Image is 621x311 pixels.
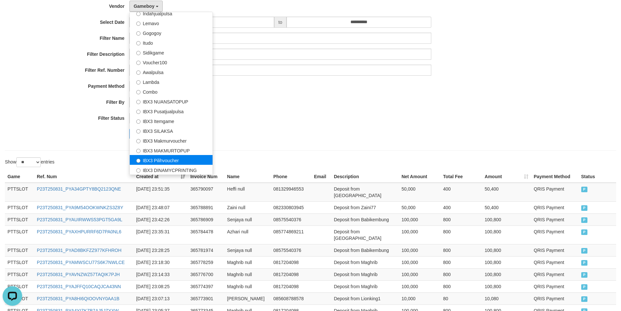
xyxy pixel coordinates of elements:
[136,139,140,143] input: IBX3 Makmurvoucher
[134,183,188,202] td: [DATE] 23:51:35
[225,244,271,256] td: Senjaya null
[188,268,225,280] td: 365776700
[482,171,531,183] th: Amount: activate to sort column ascending
[271,201,311,213] td: 082330803945
[581,272,588,278] span: PAID
[130,145,213,155] label: IBX3 MAKMURTOPUP
[136,149,140,153] input: IBX3 MAKMURTOPUP
[5,183,34,202] td: PTTSLOT
[130,77,213,86] label: Lambda
[134,201,188,213] td: [DATE] 23:48:07
[5,213,34,225] td: PTTSLOT
[399,292,441,304] td: 10,000
[399,201,441,213] td: 50,000
[37,217,123,222] a: P23T250831_PYAUIRWWS53PGT5GA9L
[482,292,531,304] td: 10,080
[136,100,140,104] input: IBX3 NUANSATOPUP
[311,171,331,183] th: Email
[331,171,399,183] th: Description
[37,248,122,253] a: P23T250831_PYAD8BKFZZ977KFHROH
[531,280,578,292] td: QRIS Payment
[225,225,271,244] td: Azhari null
[3,3,22,22] button: Open LiveChat chat widget
[271,280,311,292] td: 0817204098
[331,292,399,304] td: Deposit from Lionking1
[225,183,271,202] td: Heffi null
[482,225,531,244] td: 100,800
[136,168,140,173] input: IBX3 DINAMYCPRINTING
[136,31,140,36] input: Gogogoy
[134,268,188,280] td: [DATE] 23:14:33
[531,292,578,304] td: QRIS Payment
[129,1,163,12] button: Gameboy
[136,90,140,94] input: Combo
[225,201,271,213] td: Zaini null
[581,217,588,223] span: PAID
[34,171,134,183] th: Ref. Num
[331,201,399,213] td: Deposit from Zaini77
[188,244,225,256] td: 365781974
[331,213,399,225] td: Deposit from Babikembung
[134,213,188,225] td: [DATE] 23:42:26
[331,225,399,244] td: Deposit from [GEOGRAPHIC_DATA]
[331,183,399,202] td: Deposit from [GEOGRAPHIC_DATA]
[331,280,399,292] td: Deposit from Maghrib
[531,183,578,202] td: QRIS Payment
[440,280,482,292] td: 800
[188,292,225,304] td: 365773901
[482,183,531,202] td: 50,400
[134,280,188,292] td: [DATE] 23:08:25
[188,171,225,183] th: Invoice Num
[5,201,34,213] td: PTTSLOT
[130,8,213,18] label: Indahjualpulsa
[271,292,311,304] td: 085608788578
[130,86,213,96] label: Combo
[5,256,34,268] td: PTTSLOT
[271,183,311,202] td: 081329946553
[440,171,482,183] th: Total Fee
[440,201,482,213] td: 400
[130,116,213,126] label: IBX3 Itemgame
[271,256,311,268] td: 0817204098
[37,205,123,210] a: P23T250831_PYA9M54OOKWNKZS3Z8Y
[16,157,41,167] select: Showentries
[130,165,213,175] label: IBX3 DINAMYCPRINTING
[440,183,482,202] td: 400
[482,244,531,256] td: 100,800
[188,201,225,213] td: 365788891
[531,244,578,256] td: QRIS Payment
[188,183,225,202] td: 365790097
[134,256,188,268] td: [DATE] 23:18:30
[130,28,213,38] label: Gogogoy
[225,292,271,304] td: [PERSON_NAME]
[531,201,578,213] td: QRIS Payment
[5,268,34,280] td: PTTSLOT
[136,61,140,65] input: Voucher100
[134,171,188,183] th: Created at: activate to sort column ascending
[37,186,121,192] a: P23T250831_PYA34GPTY8BQ2123QNE
[225,280,271,292] td: Maghrib null
[130,67,213,77] label: Awalpulsa
[130,47,213,57] label: Sidikgame
[399,213,441,225] td: 100,000
[136,70,140,75] input: Awalpulsa
[331,268,399,280] td: Deposit from Maghrib
[130,57,213,67] label: Voucher100
[271,225,311,244] td: 085774869211
[399,268,441,280] td: 100,000
[271,171,311,183] th: Phone
[399,280,441,292] td: 100,000
[37,272,120,277] a: P23T250831_PYAVNZWZ57TAQIK7PJH
[531,256,578,268] td: QRIS Payment
[5,157,54,167] label: Show entries
[130,155,213,165] label: IBX3 Pilihvoucher
[581,229,588,235] span: PAID
[134,292,188,304] td: [DATE] 23:07:13
[440,225,482,244] td: 800
[130,126,213,135] label: IBX3 SILAKSA
[399,183,441,202] td: 50,000
[188,213,225,225] td: 365786909
[581,205,588,211] span: PAID
[271,244,311,256] td: 08575540376
[440,268,482,280] td: 800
